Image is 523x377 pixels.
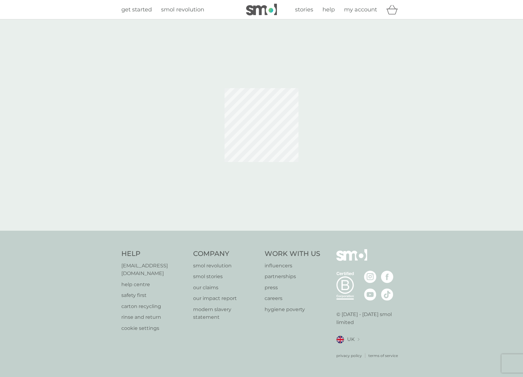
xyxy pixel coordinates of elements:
span: help [322,6,335,13]
h4: Work With Us [265,249,320,259]
a: rinse and return [121,313,187,321]
span: UK [347,335,355,343]
a: our impact report [193,294,259,302]
img: smol [246,4,277,15]
a: carton recycling [121,302,187,310]
a: my account [344,5,377,14]
a: [EMAIL_ADDRESS][DOMAIN_NAME] [121,262,187,278]
a: hygiene poverty [265,306,320,314]
a: cookie settings [121,324,187,332]
a: safety first [121,291,187,299]
a: modern slavery statement [193,306,259,321]
h4: Help [121,249,187,259]
a: help [322,5,335,14]
span: get started [121,6,152,13]
span: smol revolution [161,6,204,13]
a: smol revolution [193,262,259,270]
img: visit the smol Youtube page [364,288,376,301]
a: privacy policy [336,353,362,359]
a: our claims [193,284,259,292]
img: visit the smol Tiktok page [381,288,393,301]
a: careers [265,294,320,302]
img: UK flag [336,336,344,343]
a: smol stories [193,273,259,281]
span: stories [295,6,313,13]
a: help centre [121,281,187,289]
a: partnerships [265,273,320,281]
a: terms of service [368,353,398,359]
img: smol [336,249,367,270]
a: smol revolution [161,5,204,14]
a: press [265,284,320,292]
img: select a new location [358,338,359,341]
a: influencers [265,262,320,270]
div: basket [386,3,402,16]
a: get started [121,5,152,14]
img: visit the smol Facebook page [381,271,393,283]
img: visit the smol Instagram page [364,271,376,283]
a: stories [295,5,313,14]
span: my account [344,6,377,13]
p: © [DATE] - [DATE] smol limited [336,310,402,326]
h4: Company [193,249,259,259]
